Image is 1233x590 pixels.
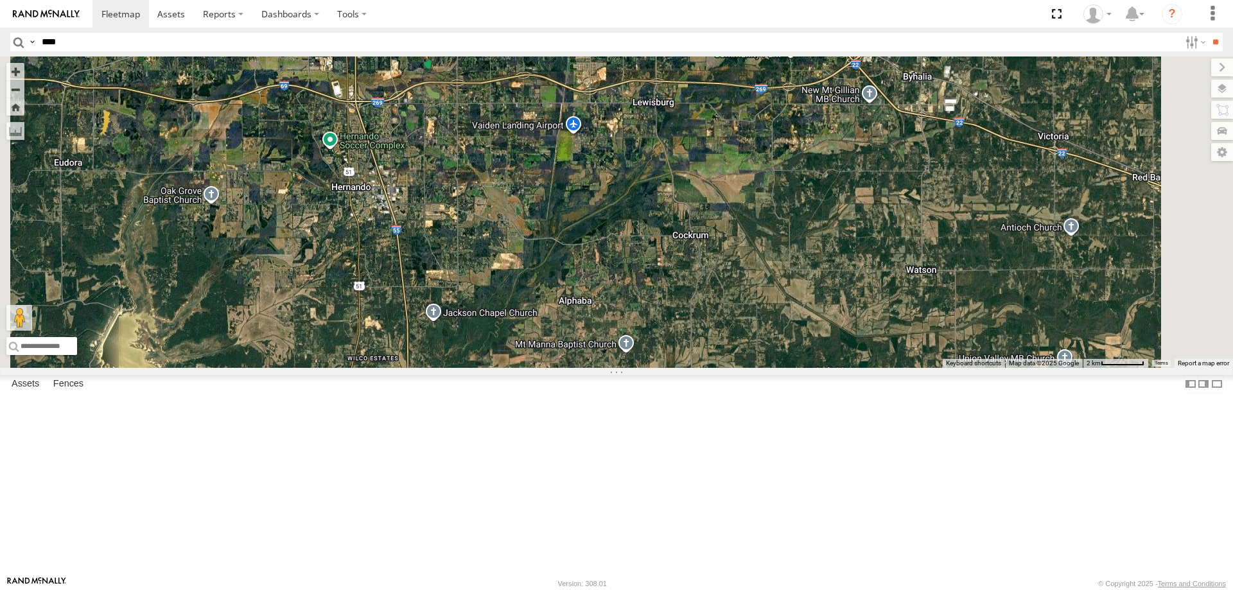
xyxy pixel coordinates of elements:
[27,33,37,51] label: Search Query
[1155,361,1168,366] a: Terms (opens in new tab)
[47,375,90,393] label: Fences
[13,10,80,19] img: rand-logo.svg
[1180,33,1208,51] label: Search Filter Options
[1079,4,1116,24] div: Phil Blake
[1178,360,1229,367] a: Report a map error
[1009,360,1079,367] span: Map data ©2025 Google
[5,375,46,393] label: Assets
[6,305,32,331] button: Drag Pegman onto the map to open Street View
[1211,143,1233,161] label: Map Settings
[6,63,24,80] button: Zoom in
[1087,360,1101,367] span: 2 km
[7,577,66,590] a: Visit our Website
[6,98,24,116] button: Zoom Home
[6,122,24,140] label: Measure
[946,359,1001,368] button: Keyboard shortcuts
[558,580,607,587] div: Version: 308.01
[1162,4,1182,24] i: ?
[1184,375,1197,394] label: Dock Summary Table to the Left
[6,80,24,98] button: Zoom out
[1211,375,1223,394] label: Hide Summary Table
[1197,375,1210,394] label: Dock Summary Table to the Right
[1098,580,1226,587] div: © Copyright 2025 -
[1083,359,1148,368] button: Map Scale: 2 km per 64 pixels
[1158,580,1226,587] a: Terms and Conditions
